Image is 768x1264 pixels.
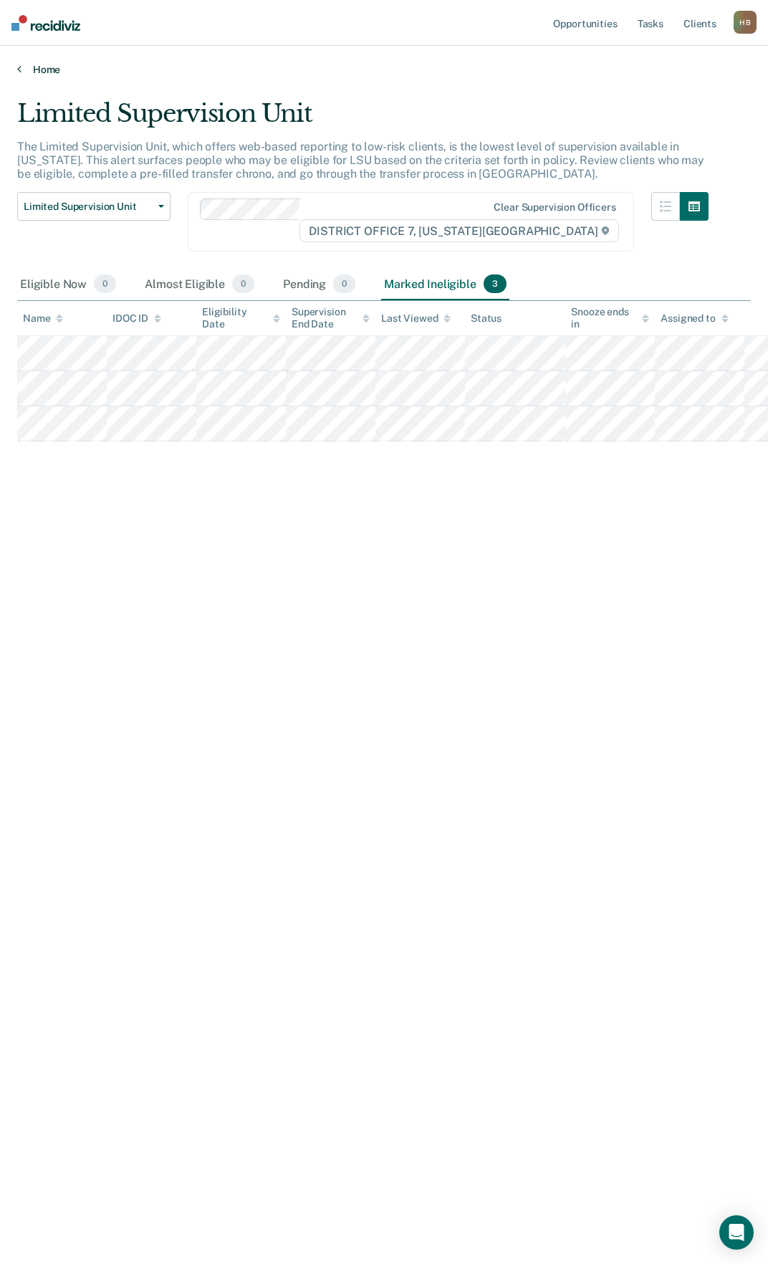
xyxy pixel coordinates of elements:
[11,15,80,31] img: Recidiviz
[17,140,704,181] p: The Limited Supervision Unit, which offers web-based reporting to low-risk clients, is the lowest...
[494,201,615,214] div: Clear supervision officers
[17,63,751,76] a: Home
[571,306,649,330] div: Snooze ends in
[381,269,509,300] div: Marked Ineligible3
[23,312,63,325] div: Name
[17,99,709,140] div: Limited Supervision Unit
[471,312,501,325] div: Status
[484,274,507,293] span: 3
[719,1215,754,1250] div: Open Intercom Messenger
[112,312,161,325] div: IDOC ID
[333,274,355,293] span: 0
[381,312,451,325] div: Last Viewed
[299,219,618,242] span: DISTRICT OFFICE 7, [US_STATE][GEOGRAPHIC_DATA]
[17,192,171,221] button: Limited Supervision Unit
[661,312,728,325] div: Assigned to
[94,274,116,293] span: 0
[142,269,257,300] div: Almost Eligible0
[280,269,358,300] div: Pending0
[734,11,757,34] div: H B
[232,274,254,293] span: 0
[734,11,757,34] button: HB
[24,201,153,213] span: Limited Supervision Unit
[292,306,370,330] div: Supervision End Date
[202,306,280,330] div: Eligibility Date
[17,269,119,300] div: Eligible Now0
